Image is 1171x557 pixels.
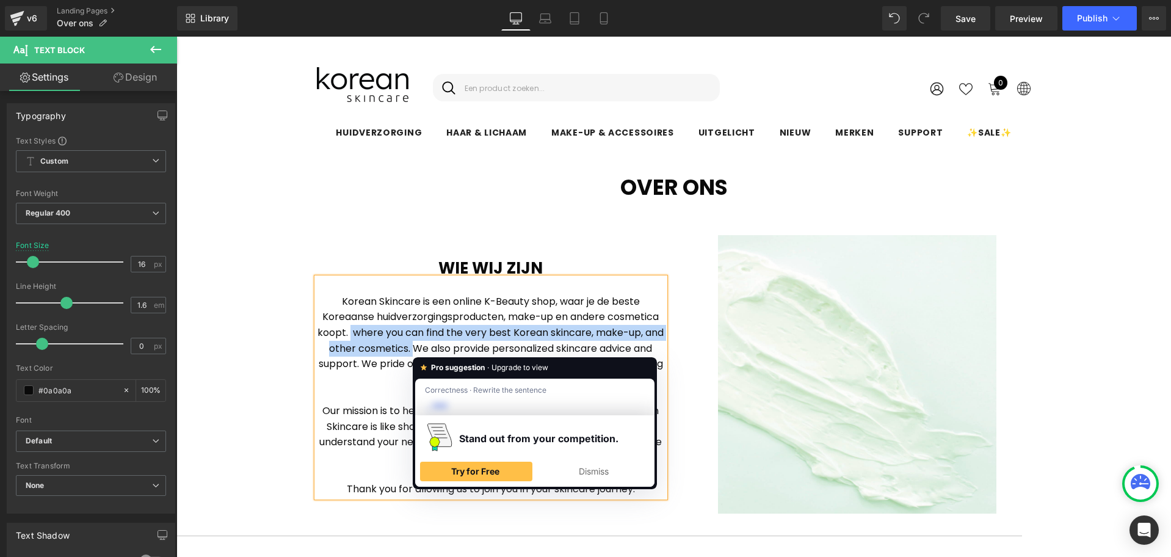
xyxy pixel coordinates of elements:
span: Uitgelicht [522,90,579,102]
div: Text Styles [16,136,166,145]
a: New Library [177,6,237,31]
input: Color [38,384,117,397]
span: px [154,260,164,268]
div: To enrich screen reader interactions, please activate Accessibility in Grammarly extension settings [140,137,855,164]
span: Publish [1077,13,1108,23]
span: ✨SALE✨ [791,90,835,102]
a: Tablet [560,6,589,31]
div: Font [16,416,166,424]
a: Desktop [501,6,531,31]
a: Preview [995,6,1057,31]
div: Text Shadow [16,523,70,541]
div: Text Color [16,364,166,373]
span: Make-up & Accessoires [375,90,498,102]
a: Support [709,89,778,119]
button: More [1142,6,1166,31]
span: em [154,301,164,309]
h1: Over ons [140,137,855,164]
span: Merken [659,90,697,102]
span: Over ons [57,18,93,28]
b: None [26,481,45,490]
span: Text Block [34,45,85,55]
a: Design [91,64,179,91]
div: v6 [24,10,40,26]
a: Mobile [589,6,618,31]
span: Save [955,12,976,25]
span: Nieuw [603,90,635,102]
summary: Search [256,37,543,65]
button: Redo [912,6,936,31]
button: Language Currency [840,44,855,59]
iframe: To enrich screen reader interactions, please activate Accessibility in Grammarly extension settings [176,37,1171,557]
a: Landing Pages [57,6,177,16]
span: px [154,342,164,350]
p: Our mission is to help you show your skin you care. Buying from Korean Skincare is like shopping ... [140,366,488,429]
div: Typography [16,104,66,121]
div: Open Intercom Messenger [1129,515,1159,545]
button: Search [256,37,279,65]
a: Uitgelicht [510,89,591,119]
a: v6 [5,6,47,31]
b: Custom [40,156,68,167]
i: Default [26,436,52,446]
h1: Wie wij zijn [140,222,488,242]
div: Letter Spacing [16,323,166,332]
input: Een product zoeken... [279,37,543,65]
span: Huidverzorging [159,90,245,102]
a: Make-up & Accessoires [363,89,510,119]
button: Undo [882,6,907,31]
div: Font Weight [16,189,166,198]
div: % [136,380,165,401]
a: Haar & Lichaam [258,89,363,119]
button: Publish [1062,6,1137,31]
p: Korean Skincare is een online K-Beauty shop, waar je de beste Koreaanse huidverzorgingsproducten,... [140,257,488,351]
a: Huidverzorging [147,89,258,119]
span: Library [200,13,229,24]
a: Nieuw [591,89,647,119]
div: Text Transform [16,462,166,470]
span: Support [722,90,766,102]
div: To enrich screen reader interactions, please activate Accessibility in Grammarly extension settings [140,241,488,460]
a: Laptop [531,6,560,31]
span: Preview [1010,12,1043,25]
span: 0 [822,40,827,53]
div: Line Height [16,282,166,291]
span: Haar & Lichaam [270,90,350,102]
a: ✨SALE✨ [778,89,847,119]
div: Font Size [16,241,49,250]
p: Thank you for allowing us to join you in your skincare journey. [140,445,488,461]
a: Merken [647,89,709,119]
b: Regular 400 [26,208,71,217]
